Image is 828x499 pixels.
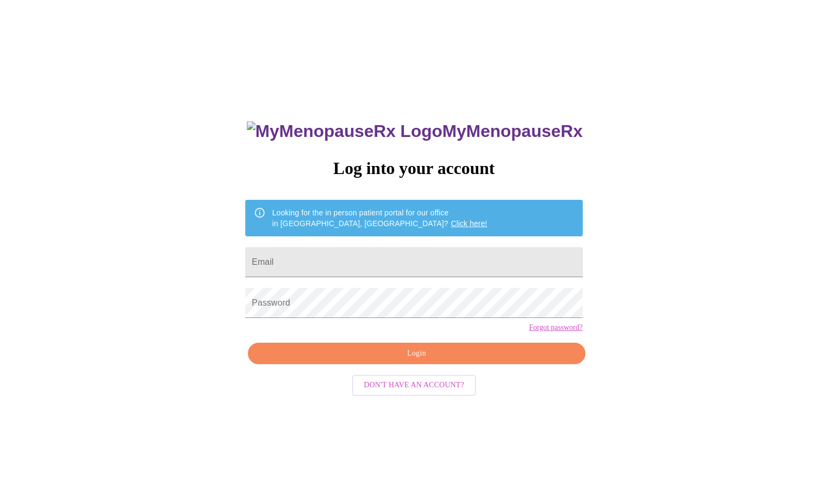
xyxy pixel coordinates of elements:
h3: MyMenopauseRx [247,121,583,141]
a: Forgot password? [529,323,583,332]
span: Don't have an account? [364,379,464,392]
button: Login [248,343,585,365]
div: Looking for the in person patient portal for our office in [GEOGRAPHIC_DATA], [GEOGRAPHIC_DATA]? [272,203,487,233]
a: Don't have an account? [349,380,479,389]
img: MyMenopauseRx Logo [247,121,442,141]
button: Don't have an account? [352,375,476,396]
a: Click here! [451,219,487,228]
h3: Log into your account [245,158,582,178]
span: Login [260,347,573,360]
